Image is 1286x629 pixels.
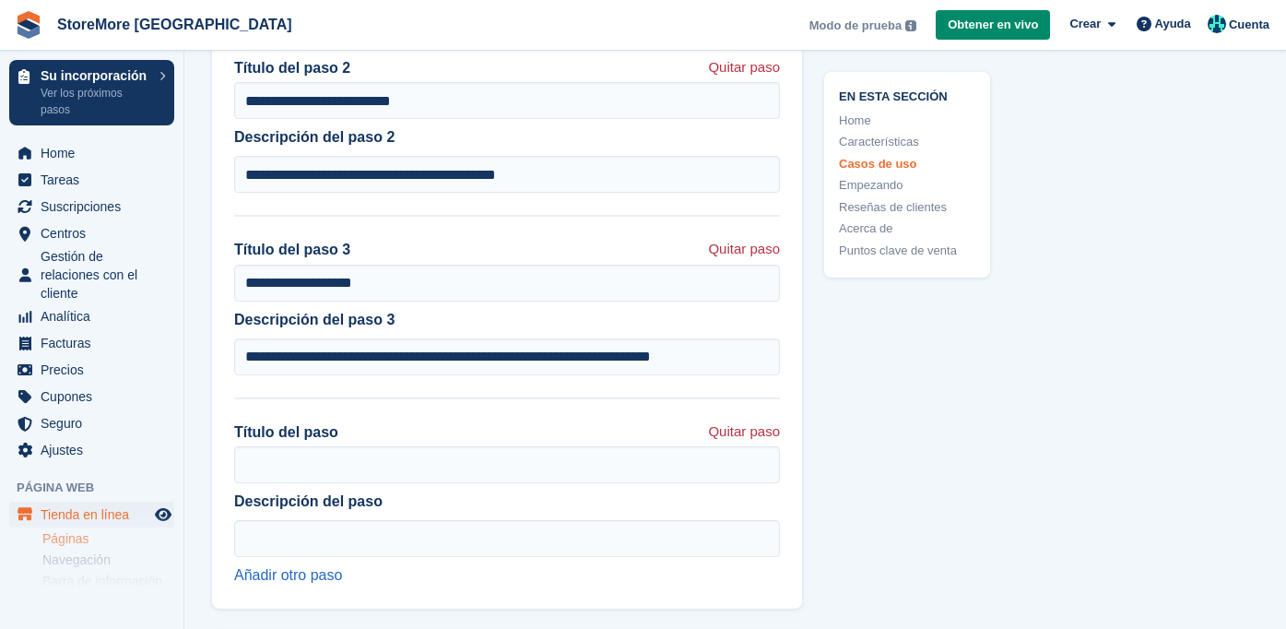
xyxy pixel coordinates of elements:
a: menu [9,167,174,193]
span: Crear [1069,15,1101,33]
span: Ayuda [1155,15,1191,33]
a: Añadir otro paso [234,567,342,583]
a: menu [9,410,174,436]
a: menú [9,502,174,528]
a: Quitar paso [708,57,780,82]
span: Obtener en vivo [948,16,1038,34]
a: Reseñas de clientes [839,198,975,217]
a: menu [9,303,174,329]
span: Gestión de relaciones con el cliente [41,247,151,303]
span: Seguro [41,410,151,436]
a: Casos de uso [839,155,975,173]
label: Título del paso 3 [234,239,350,261]
a: Quitar paso [708,421,780,446]
p: Ver los próximos pasos [41,85,150,118]
a: menu [9,330,174,356]
a: menu [9,357,174,383]
label: Descripción del paso 2 [234,126,780,148]
a: Empezando [839,176,975,195]
span: Suscripciones [41,194,151,220]
a: Características [839,133,975,151]
span: Página web [17,479,183,497]
a: Home [839,112,975,130]
img: Maria Vela Padilla [1208,15,1226,33]
a: Acerca de [839,220,975,238]
a: menu [9,384,174,409]
span: Ajustes [41,437,151,463]
a: menu [9,247,174,303]
p: Su incorporación [41,69,150,82]
a: Quitar paso [708,239,780,264]
span: Centros [41,220,151,246]
span: Analítica [41,303,151,329]
span: Cupones [41,384,151,409]
span: Precios [41,357,151,383]
img: stora-icon-8386f47178a22dfd0bd8f6a31ec36ba5ce8667c1dd55bd0f319d3a0aa187defe.svg [15,11,42,39]
span: Tienda en línea [41,502,151,528]
a: Vista previa de la tienda [152,504,174,526]
label: Título del paso [234,421,338,444]
span: En esta sección [839,87,975,104]
a: Barra de información [42,573,174,590]
span: Facturas [41,330,151,356]
a: Su incorporación Ver los próximos pasos [9,60,174,125]
label: Descripción del paso 3 [234,309,780,331]
label: Descripción del paso [234,491,780,513]
span: Home [41,140,151,166]
label: Título del paso 2 [234,57,350,79]
a: Páginas [42,530,174,548]
a: menu [9,220,174,246]
img: icon-info-grey-7440780725fd019a000dd9b08b2336e03edf1995a4989e88bcd33f0948082b44.svg [905,20,916,31]
span: Cuenta [1229,16,1269,34]
a: Navegación [42,552,174,569]
a: Puntos clave de venta [839,242,975,260]
a: Obtener en vivo [936,10,1050,41]
a: menu [9,437,174,463]
a: menu [9,194,174,220]
span: Modo de prueba [809,17,902,35]
span: Tareas [41,167,151,193]
a: StoreMore [GEOGRAPHIC_DATA] [50,9,300,40]
a: menu [9,140,174,166]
